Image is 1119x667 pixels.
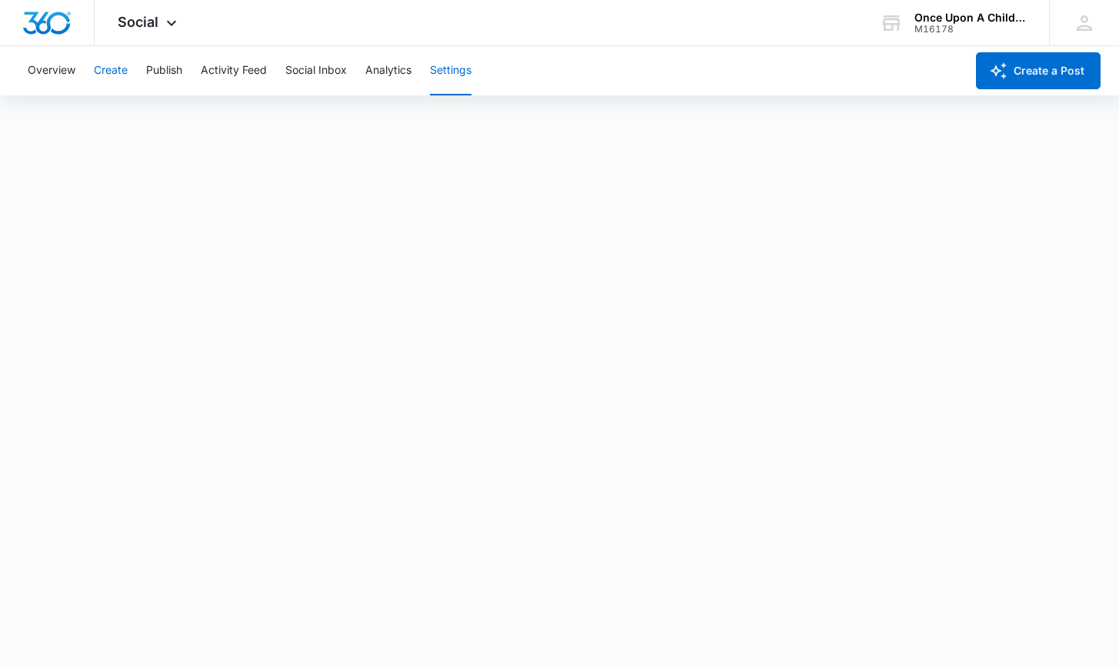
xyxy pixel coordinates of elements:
button: Settings [430,46,471,95]
button: Publish [146,46,182,95]
button: Analytics [365,46,411,95]
button: Create a Post [976,52,1101,89]
button: Social Inbox [285,46,347,95]
button: Overview [28,46,75,95]
span: Social [118,14,158,30]
button: Create [94,46,128,95]
div: account id [914,24,1027,35]
button: Activity Feed [201,46,267,95]
div: account name [914,12,1027,24]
